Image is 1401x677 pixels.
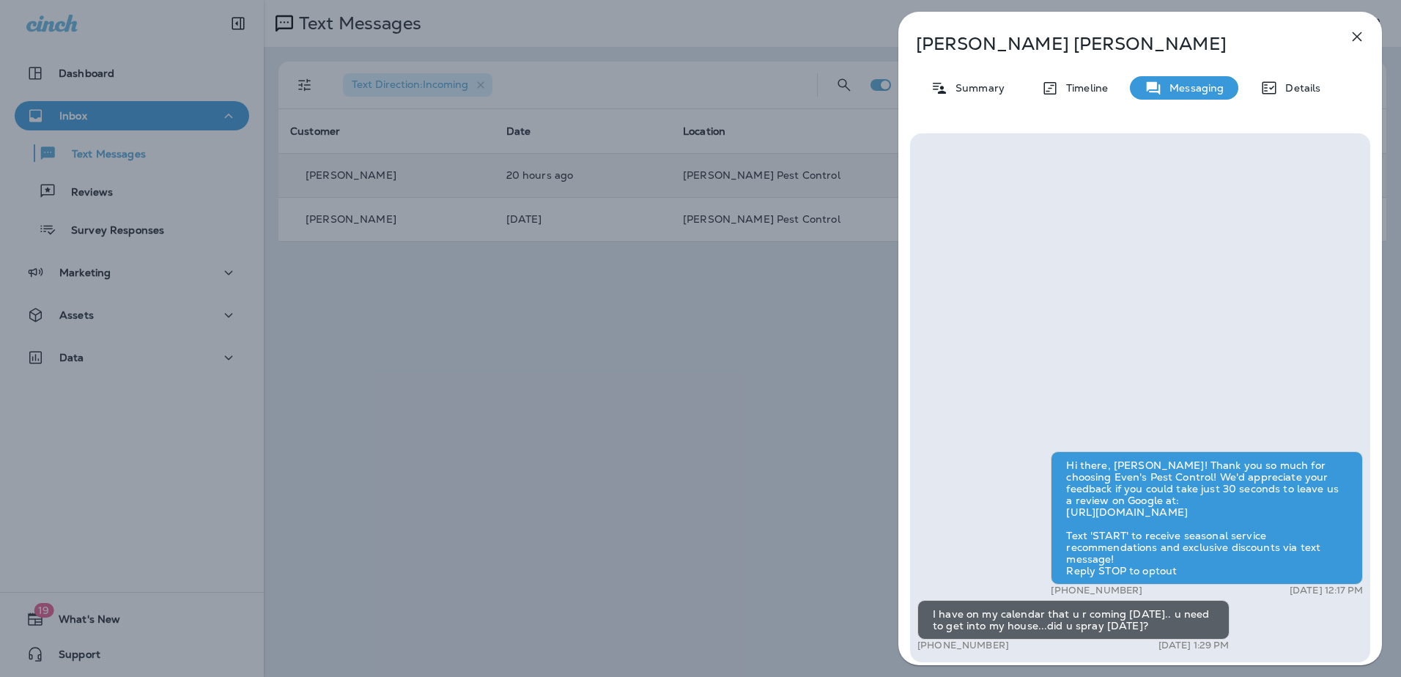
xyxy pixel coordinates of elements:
[917,600,1230,640] div: I have on my calendar that u r coming [DATE].. u need to get into my house...did u spray [DATE]?
[1051,585,1142,596] p: [PHONE_NUMBER]
[1290,585,1363,596] p: [DATE] 12:17 PM
[917,640,1009,651] p: [PHONE_NUMBER]
[1158,640,1230,651] p: [DATE] 1:29 PM
[1059,82,1108,94] p: Timeline
[916,34,1316,54] p: [PERSON_NAME] [PERSON_NAME]
[948,82,1005,94] p: Summary
[1051,451,1363,585] div: Hi there, [PERSON_NAME]! Thank you so much for choosing Even's Pest Control! We'd appreciate your...
[1162,82,1224,94] p: Messaging
[1278,82,1320,94] p: Details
